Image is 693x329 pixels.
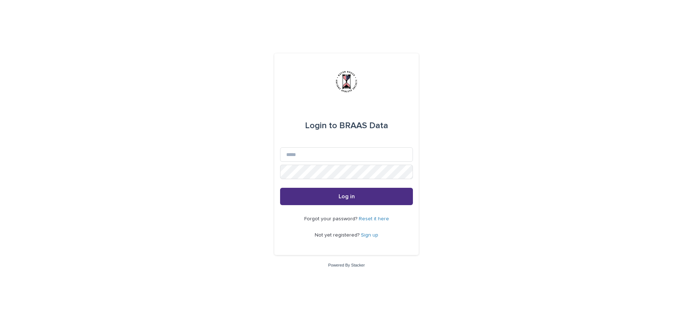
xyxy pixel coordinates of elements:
[305,116,388,136] div: BRAAS Data
[361,233,378,238] a: Sign up
[328,263,365,267] a: Powered By Stacker
[339,194,355,199] span: Log in
[305,121,337,130] span: Login to
[304,216,359,221] span: Forgot your password?
[315,233,361,238] span: Not yet registered?
[359,216,389,221] a: Reset it here
[336,71,357,92] img: BsxibNoaTPe9uU9VL587
[280,188,413,205] button: Log in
